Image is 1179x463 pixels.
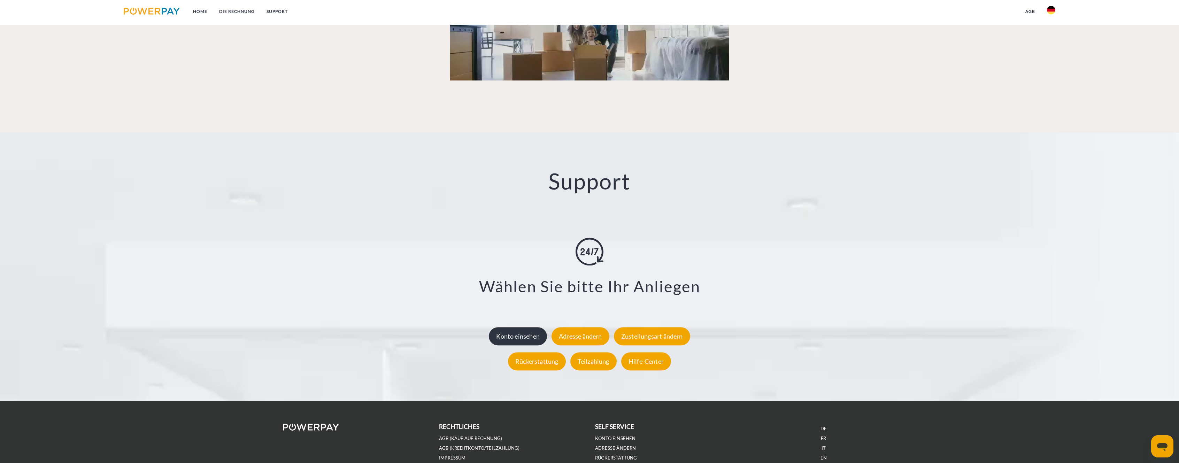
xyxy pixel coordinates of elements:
[595,455,637,461] a: Rückerstattung
[213,5,261,18] a: DIE RECHNUNG
[552,327,609,345] div: Adresse ändern
[595,445,636,451] a: Adresse ändern
[595,435,636,441] a: Konto einsehen
[570,352,617,370] div: Teilzahlung
[439,435,502,441] a: AGB (Kauf auf Rechnung)
[619,357,673,365] a: Hilfe-Center
[822,445,826,451] a: IT
[439,445,519,451] a: AGB (Kreditkonto/Teilzahlung)
[612,332,692,340] a: Zustellungsart ändern
[1047,6,1055,14] img: de
[439,455,466,461] a: IMPRESSUM
[576,238,603,265] img: online-shopping.svg
[550,332,611,340] a: Adresse ändern
[283,424,339,431] img: logo-powerpay-white.svg
[68,277,1111,296] h3: Wählen Sie bitte Ihr Anliegen
[820,455,827,461] a: EN
[1019,5,1041,18] a: agb
[621,352,671,370] div: Hilfe-Center
[820,426,827,432] a: DE
[187,5,213,18] a: Home
[614,327,690,345] div: Zustellungsart ändern
[569,357,618,365] a: Teilzahlung
[487,332,549,340] a: Konto einsehen
[508,352,566,370] div: Rückerstattung
[261,5,294,18] a: SUPPORT
[439,423,479,430] b: rechtliches
[59,168,1120,195] h2: Support
[489,327,547,345] div: Konto einsehen
[595,423,634,430] b: self service
[506,357,568,365] a: Rückerstattung
[1151,435,1173,457] iframe: Schaltfläche zum Öffnen des Messaging-Fensters
[821,435,826,441] a: FR
[124,8,180,15] img: logo-powerpay.svg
